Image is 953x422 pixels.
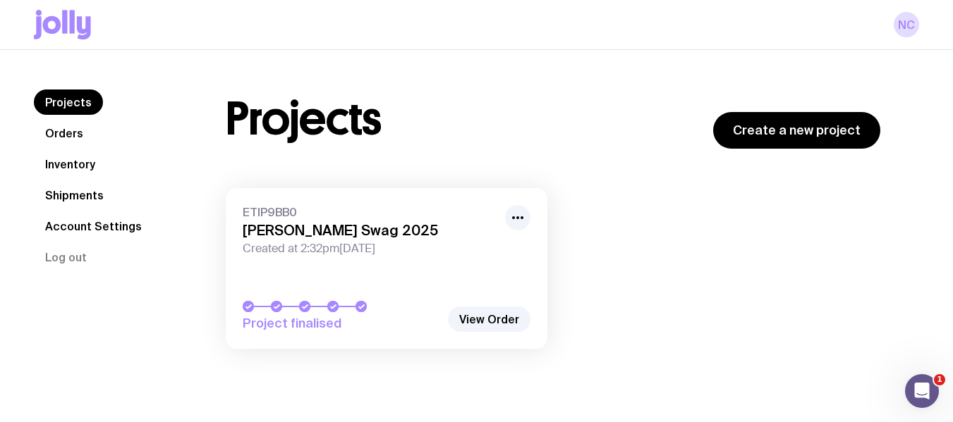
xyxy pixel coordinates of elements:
[934,374,945,385] span: 1
[713,112,880,149] a: Create a new project
[34,151,107,177] a: Inventory
[243,205,497,219] span: ETIP9BB0
[34,89,103,115] a: Projects
[243,242,497,256] span: Created at 2:32pm[DATE]
[243,222,497,239] h3: [PERSON_NAME] Swag 2025
[448,306,530,332] a: View Order
[226,97,382,142] h1: Projects
[34,213,153,239] a: Account Settings
[226,188,547,349] a: ETIP9BB0[PERSON_NAME] Swag 2025Created at 2:32pm[DATE]Project finalised
[894,12,919,37] a: NC
[905,374,939,408] iframe: Intercom live chat
[34,244,98,270] button: Log out
[34,182,115,208] a: Shipments
[34,120,95,146] a: Orders
[243,315,440,332] span: Project finalised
